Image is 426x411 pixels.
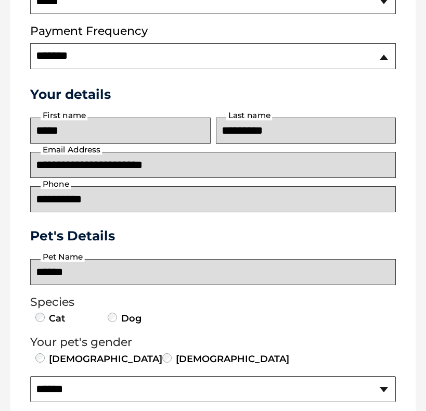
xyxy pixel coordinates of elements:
[30,336,396,349] legend: Your pet's gender
[226,111,272,120] label: Last name
[41,111,87,120] label: First name
[41,145,102,155] label: Email Address
[41,179,71,189] label: Phone
[30,24,148,38] label: Payment Frequency
[26,228,400,243] h3: Pet's Details
[30,296,396,309] legend: Species
[30,86,396,102] h3: Your details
